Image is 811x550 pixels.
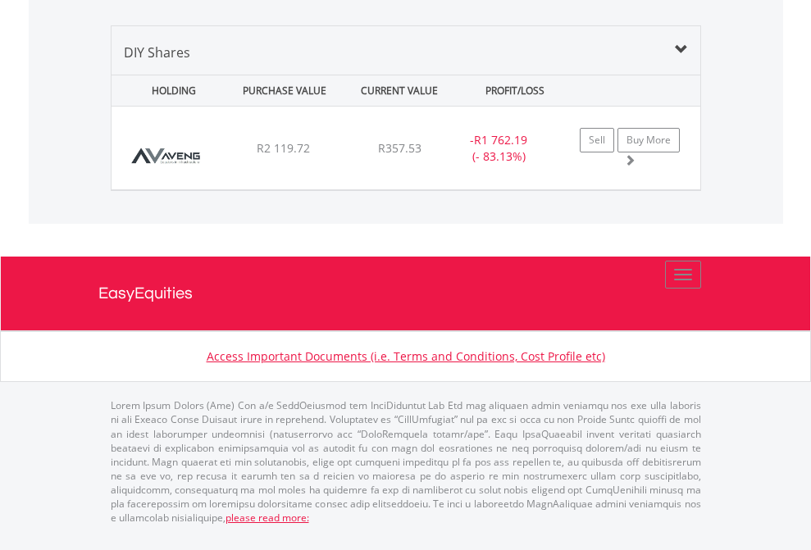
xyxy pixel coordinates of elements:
[257,140,310,156] span: R2 119.72
[111,398,701,525] p: Lorem Ipsum Dolors (Ame) Con a/e SeddOeiusmod tem InciDiduntut Lab Etd mag aliquaen admin veniamq...
[229,75,340,106] div: PURCHASE VALUE
[124,43,190,61] span: DIY Shares
[344,75,455,106] div: CURRENT VALUE
[617,128,680,152] a: Buy More
[207,348,605,364] a: Access Important Documents (i.e. Terms and Conditions, Cost Profile etc)
[580,128,614,152] a: Sell
[120,127,212,185] img: EQU.ZA.AEG.png
[113,75,225,106] div: HOLDING
[448,132,550,165] div: - (- 83.13%)
[226,511,309,525] a: please read more:
[459,75,571,106] div: PROFIT/LOSS
[474,132,527,148] span: R1 762.19
[98,257,713,330] a: EasyEquities
[378,140,421,156] span: R357.53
